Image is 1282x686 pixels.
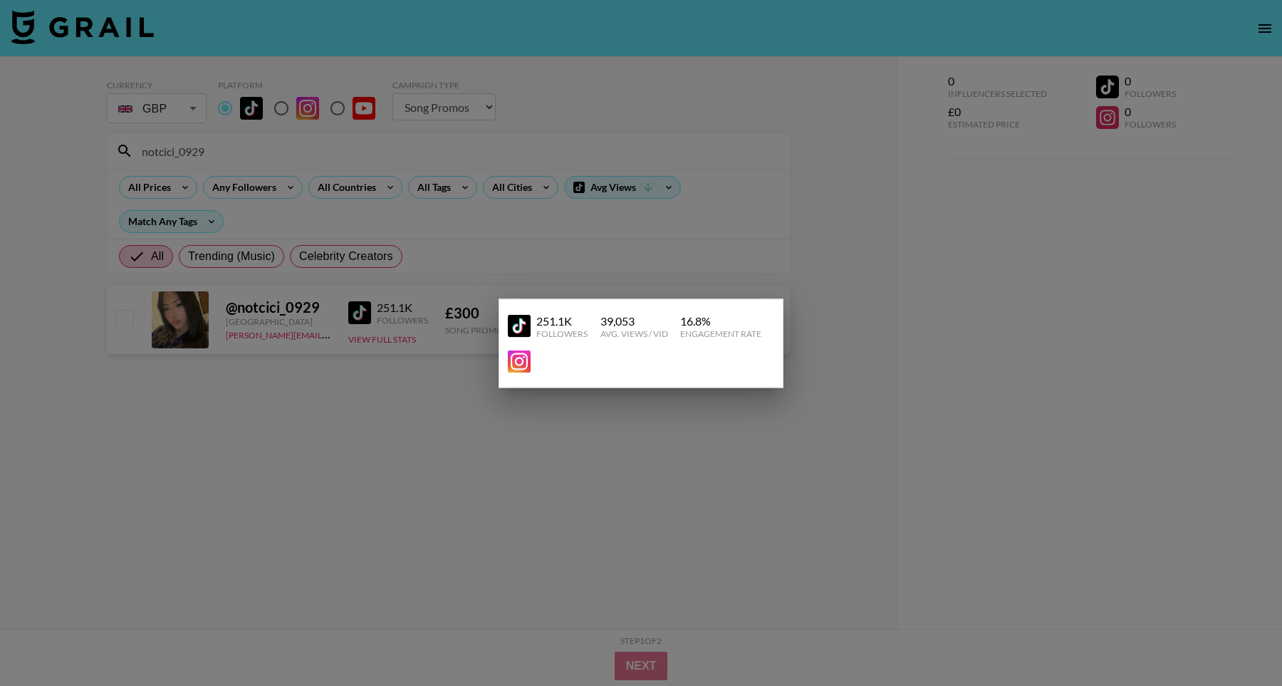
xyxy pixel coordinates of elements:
[680,328,761,338] div: Engagement Rate
[1211,615,1265,669] iframe: Drift Widget Chat Controller
[600,313,668,328] div: 39,053
[680,313,761,328] div: 16.8 %
[508,315,531,338] img: YouTube
[600,328,668,338] div: Avg. Views / Vid
[508,350,531,373] img: YouTube
[536,328,588,338] div: Followers
[536,313,588,328] div: 251.1K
